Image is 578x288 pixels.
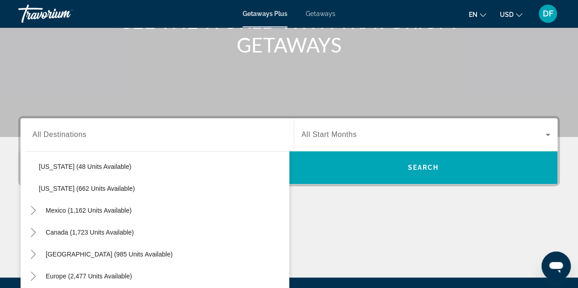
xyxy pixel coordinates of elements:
span: [GEOGRAPHIC_DATA] (985 units available) [46,251,173,258]
button: User Menu [536,4,560,23]
button: Mexico (1,162 units available) [41,202,136,219]
span: All Start Months [302,131,357,138]
span: All Destinations [32,131,86,138]
span: Canada (1,723 units available) [46,229,134,236]
span: en [469,11,477,18]
button: Change currency [500,8,522,21]
button: Search [289,151,558,184]
button: Change language [469,8,486,21]
button: [GEOGRAPHIC_DATA] (985 units available) [41,246,177,262]
button: Toggle Mexico (1,162 units available) [25,203,41,219]
button: [US_STATE] (662 units available) [34,180,289,197]
span: [US_STATE] (662 units available) [39,185,135,192]
span: Search [408,164,439,171]
h1: SEE THE WORLD WITH TRAVORIUM GETAWAYS [118,9,461,57]
span: DF [543,9,553,18]
button: Toggle Caribbean & Atlantic Islands (985 units available) [25,246,41,262]
button: Toggle Europe (2,477 units available) [25,268,41,284]
a: Getaways Plus [243,10,287,17]
div: Search widget [21,118,557,184]
button: Canada (1,723 units available) [41,224,138,241]
button: Toggle Canada (1,723 units available) [25,225,41,241]
span: USD [500,11,514,18]
button: [US_STATE] (48 units available) [34,158,289,175]
a: Travorium [18,2,110,26]
span: Mexico (1,162 units available) [46,207,132,214]
span: Europe (2,477 units available) [46,272,132,280]
span: [US_STATE] (48 units available) [39,163,131,170]
button: Europe (2,477 units available) [41,268,137,284]
a: Getaways [306,10,335,17]
iframe: Button to launch messaging window [541,251,571,281]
